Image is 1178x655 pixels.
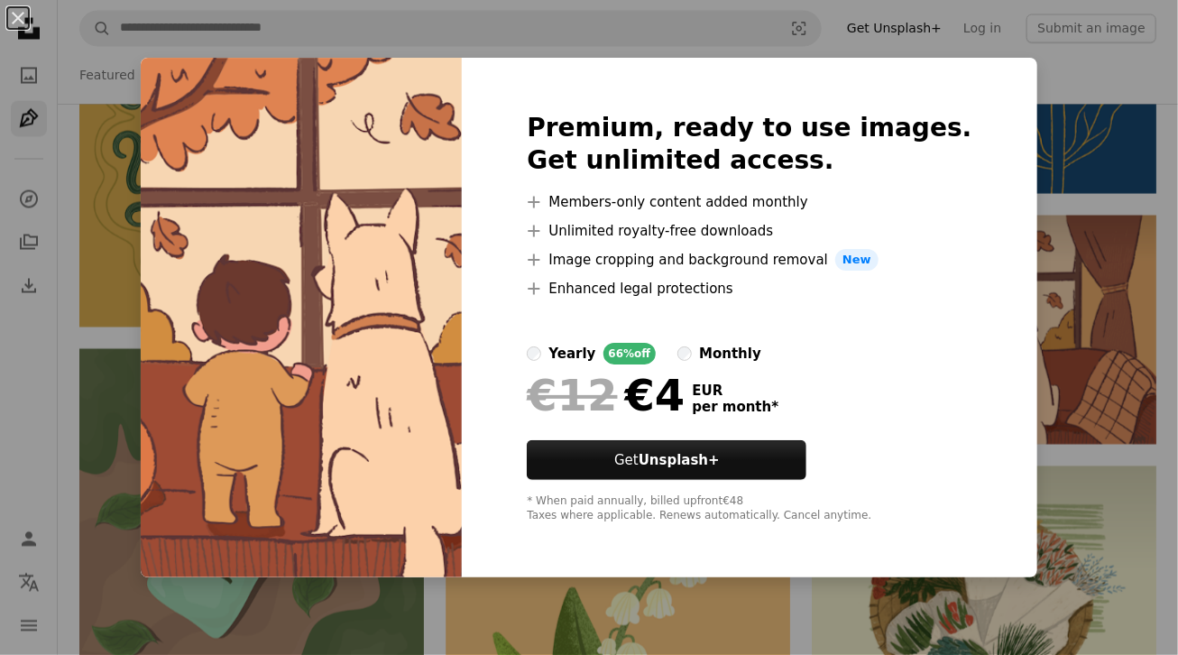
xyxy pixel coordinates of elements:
input: yearly66%off [527,346,541,361]
div: * When paid annually, billed upfront €48 Taxes where applicable. Renews automatically. Cancel any... [527,494,971,523]
li: Enhanced legal protections [527,278,971,300]
li: Unlimited royalty-free downloads [527,220,971,242]
div: monthly [699,343,761,364]
li: Members-only content added monthly [527,191,971,213]
span: €12 [527,372,617,419]
img: premium_vector-1758242692059-639ca6f55999 [141,58,462,577]
li: Image cropping and background removal [527,249,971,271]
span: EUR [692,383,778,399]
div: yearly [548,343,595,364]
span: per month * [692,399,778,415]
strong: Unsplash+ [639,452,720,468]
span: New [835,249,879,271]
div: 66% off [603,343,657,364]
button: GetUnsplash+ [527,440,806,480]
input: monthly [677,346,692,361]
div: €4 [527,372,685,419]
h2: Premium, ready to use images. Get unlimited access. [527,112,971,177]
